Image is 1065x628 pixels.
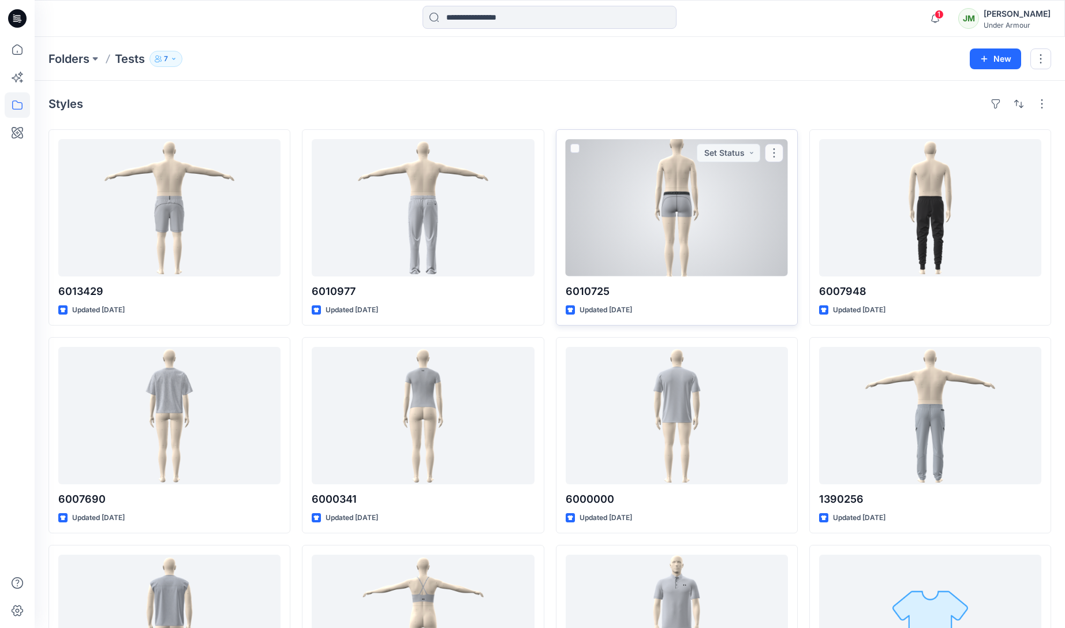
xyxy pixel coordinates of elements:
p: 6000341 [312,491,534,507]
p: 1390256 [819,491,1041,507]
p: Tests [115,51,145,67]
p: 6010725 [566,283,788,300]
a: 6010725 [566,139,788,276]
a: Folders [48,51,89,67]
a: 6007948 [819,139,1041,276]
a: 6010977 [312,139,534,276]
p: 6007690 [58,491,281,507]
span: 1 [935,10,944,19]
button: New [970,48,1021,69]
div: [PERSON_NAME] [984,7,1051,21]
p: 6000000 [566,491,788,507]
p: 6007948 [819,283,1041,300]
a: 6013429 [58,139,281,276]
p: Updated [DATE] [72,512,125,524]
p: Updated [DATE] [833,512,885,524]
p: Updated [DATE] [326,512,378,524]
p: Updated [DATE] [580,304,632,316]
p: Updated [DATE] [833,304,885,316]
h4: Styles [48,97,83,111]
button: 7 [150,51,182,67]
a: 6000000 [566,347,788,484]
a: 6000341 [312,347,534,484]
p: 6010977 [312,283,534,300]
a: 1390256 [819,347,1041,484]
p: 6013429 [58,283,281,300]
div: Under Armour [984,21,1051,29]
div: JM [958,8,979,29]
p: Updated [DATE] [326,304,378,316]
p: Updated [DATE] [72,304,125,316]
a: 6007690 [58,347,281,484]
p: 7 [164,53,168,65]
p: Updated [DATE] [580,512,632,524]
